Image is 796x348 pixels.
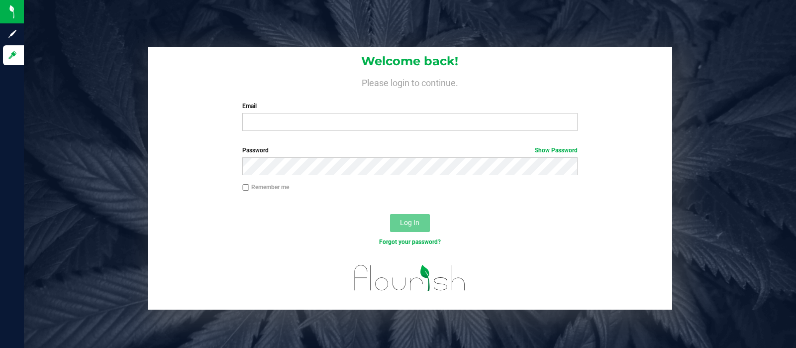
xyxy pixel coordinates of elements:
[242,147,269,154] span: Password
[390,214,430,232] button: Log In
[535,147,578,154] a: Show Password
[242,184,249,191] input: Remember me
[242,183,289,192] label: Remember me
[7,29,17,39] inline-svg: Sign up
[242,102,577,111] label: Email
[400,219,419,227] span: Log In
[7,50,17,60] inline-svg: Log in
[344,257,476,299] img: flourish_logo.svg
[148,76,673,88] h4: Please login to continue.
[148,55,673,68] h1: Welcome back!
[379,238,441,245] a: Forgot your password?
